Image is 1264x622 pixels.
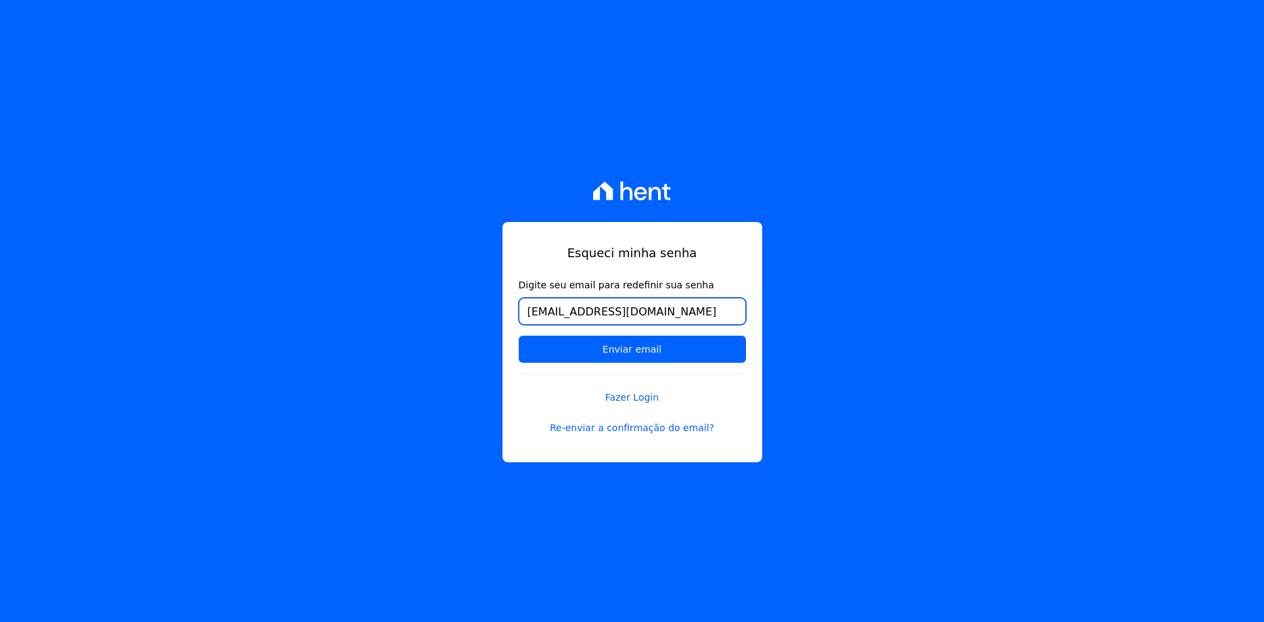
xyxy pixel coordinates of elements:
[519,298,746,325] input: Email
[519,336,746,363] input: Enviar email
[519,244,746,262] h1: Esqueci minha senha
[519,421,746,435] a: Re-enviar a confirmação do email?
[519,374,746,405] a: Fazer Login
[519,278,746,292] label: Digite seu email para redefinir sua senha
